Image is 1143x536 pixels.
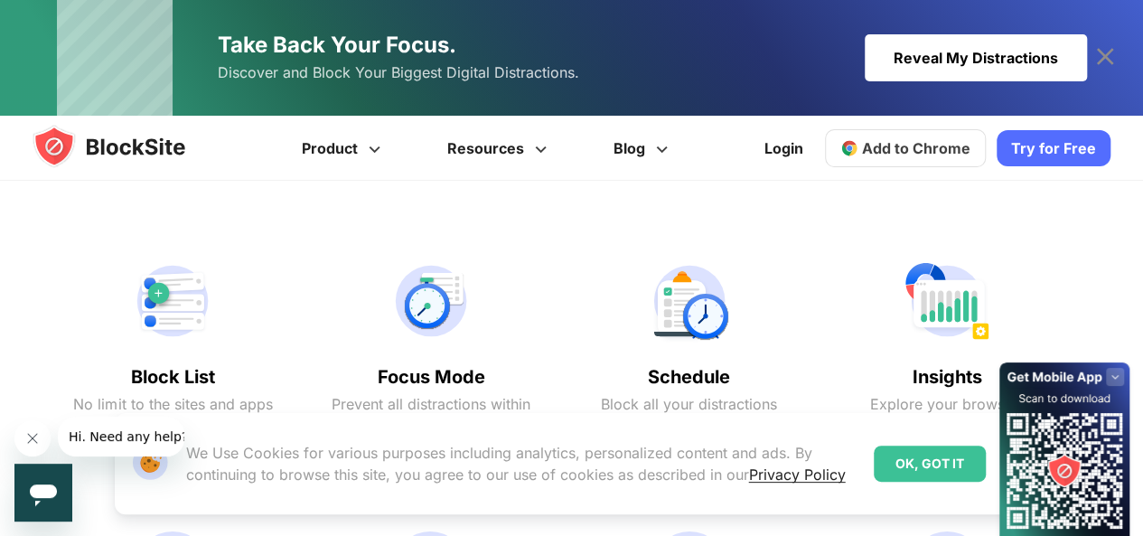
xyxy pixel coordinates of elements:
[33,125,220,168] img: blocksite-icon.5d769676.svg
[590,366,789,388] text: Schedule
[14,464,72,522] iframe: Bouton de lancement de la fenêtre de messagerie
[58,417,184,456] iframe: Message de la compagnie
[218,32,456,58] span: Take Back Your Focus.
[862,139,970,157] span: Add to Chrome
[73,395,272,431] text: No limit to the sites and apps you can block
[14,420,51,456] iframe: Fermer le message
[11,13,130,27] span: Hi. Need any help?
[997,130,1110,166] a: Try for Free
[73,366,272,388] text: Block List
[840,139,858,157] img: chrome-icon.svg
[332,366,530,388] text: Focus Mode
[186,442,859,485] p: We Use Cookies for various purposes including analytics, personalized content and ads. By continu...
[874,446,986,482] div: OK, GOT IT
[218,60,579,86] span: Discover and Block Your Biggest Digital Distractions.
[848,366,1046,388] text: Insights
[754,127,814,170] a: Login
[583,116,704,181] a: Blog
[749,465,846,484] a: Privacy Policy
[865,34,1087,81] div: Reveal My Distractions
[271,116,417,181] a: Product
[825,129,986,167] a: Add to Chrome
[417,116,583,181] a: Resources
